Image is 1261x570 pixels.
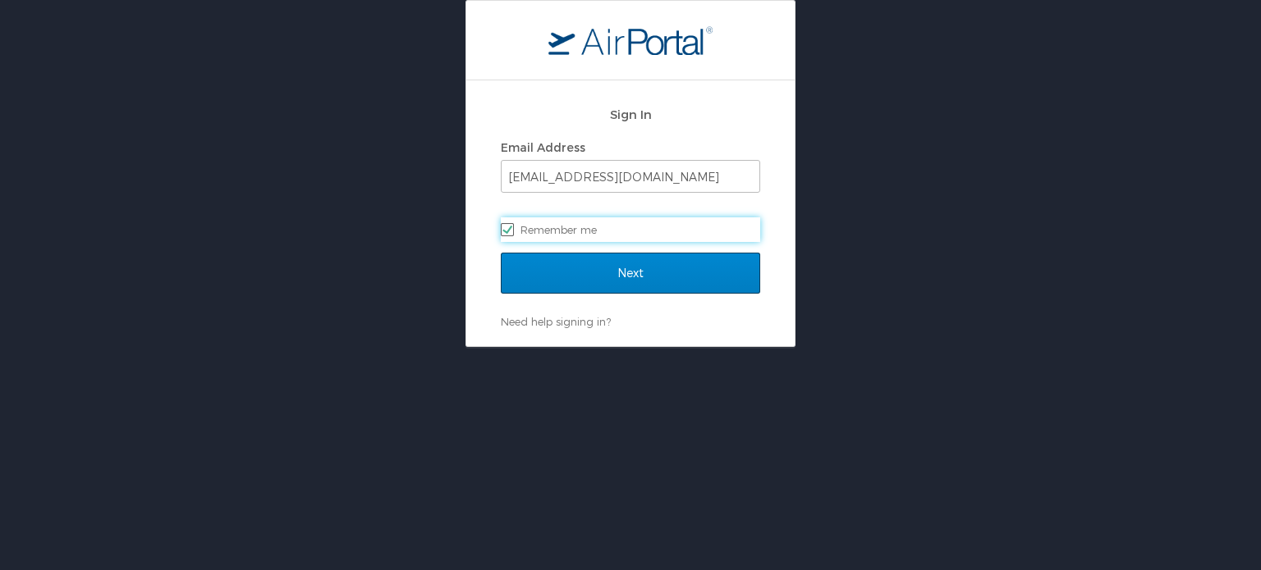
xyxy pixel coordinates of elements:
[501,217,760,242] label: Remember me
[501,140,585,154] label: Email Address
[501,105,760,124] h2: Sign In
[501,253,760,294] input: Next
[548,25,713,55] img: logo
[501,315,611,328] a: Need help signing in?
